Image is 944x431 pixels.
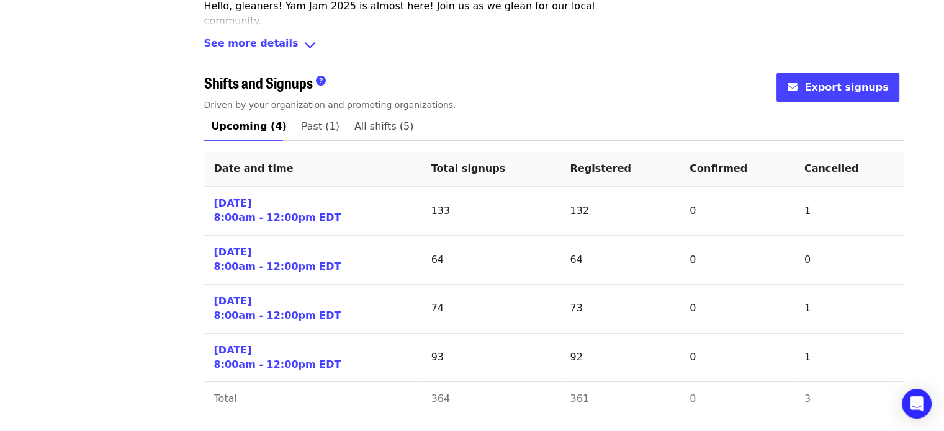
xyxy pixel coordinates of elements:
a: [DATE]8:00am - 12:00pm EDT [214,197,341,225]
span: Registered [570,162,631,174]
td: 64 [421,236,560,285]
span: See more details [204,36,299,54]
span: Date and time [214,162,294,174]
i: envelope icon [787,81,797,93]
span: Past (1) [302,118,339,135]
div: Open Intercom Messenger [902,389,932,419]
button: envelope iconExport signups [776,73,899,102]
td: 74 [421,285,560,334]
td: 0 [680,382,794,415]
td: 132 [560,187,680,236]
span: Cancelled [804,162,859,174]
td: 0 [680,187,794,236]
a: [DATE]8:00am - 12:00pm EDT [214,295,341,323]
td: 0 [794,236,904,285]
td: 3 [794,382,904,415]
span: Driven by your organization and promoting organizations. [204,100,456,110]
span: Shifts and Signups [204,71,313,93]
a: [DATE]8:00am - 12:00pm EDT [214,344,341,372]
span: Total signups [431,162,506,174]
td: 93 [421,334,560,383]
i: question-circle icon [316,75,326,87]
span: Upcoming (4) [212,118,287,135]
td: 1 [794,285,904,334]
td: 73 [560,285,680,334]
span: Confirmed [690,162,747,174]
td: 133 [421,187,560,236]
a: All shifts (5) [347,112,421,141]
td: 64 [560,236,680,285]
span: All shifts (5) [354,118,414,135]
a: Upcoming (4) [204,112,294,141]
td: 0 [680,285,794,334]
i: angle-down icon [303,36,317,54]
td: 92 [560,334,680,383]
td: 361 [560,382,680,415]
td: 1 [794,334,904,383]
a: [DATE]8:00am - 12:00pm EDT [214,246,341,274]
div: See more detailsangle-down icon [204,36,904,54]
a: Past (1) [294,112,347,141]
td: 1 [794,187,904,236]
span: Total [214,393,237,404]
td: 0 [680,334,794,383]
td: 0 [680,236,794,285]
td: 364 [421,382,560,415]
